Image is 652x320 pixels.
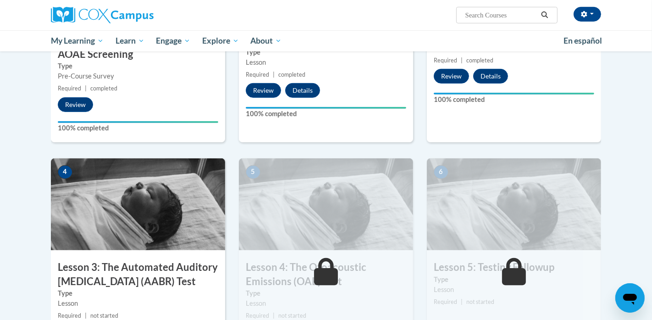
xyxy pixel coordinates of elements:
img: Course Image [51,158,225,250]
div: Lesson [58,298,218,309]
button: Details [285,83,320,98]
a: Learn [110,30,150,51]
span: completed [278,71,305,78]
a: Cox Campus [51,7,225,23]
span: | [85,312,87,319]
span: Required [58,85,81,92]
div: Lesson [246,298,406,309]
div: Lesson [434,285,594,295]
span: Learn [116,35,144,46]
div: Your progress [246,107,406,109]
a: My Learning [45,30,110,51]
span: Engage [156,35,190,46]
div: Pre-Course Survey [58,71,218,81]
label: Type [246,288,406,298]
label: Type [58,61,218,71]
a: Engage [150,30,196,51]
span: Required [434,298,457,305]
h3: Lesson 3: The Automated Auditory [MEDICAL_DATA] (AABR) Test [51,260,225,289]
label: Type [246,47,406,57]
span: completed [90,85,117,92]
span: not started [466,298,494,305]
span: | [273,71,275,78]
span: | [273,312,275,319]
span: not started [278,312,306,319]
a: About [245,30,288,51]
span: not started [90,312,118,319]
span: En español [564,36,602,45]
span: completed [466,57,493,64]
h3: Lesson 4: The Otoacoustic Emissions (OAE) Test [239,260,413,289]
div: Lesson [246,57,406,67]
button: Details [473,69,508,84]
span: 6 [434,165,448,179]
h3: Lesson 5: Testing Followup [427,260,601,275]
label: Type [58,288,218,298]
button: Review [246,83,281,98]
span: My Learning [51,35,104,46]
input: Search Courses [464,10,538,21]
a: En español [558,31,608,51]
button: Search [538,10,552,21]
img: Cox Campus [51,7,154,23]
div: Your progress [58,121,218,123]
a: Explore [196,30,245,51]
label: 100% completed [246,109,406,119]
div: Main menu [37,30,615,51]
span: Required [246,71,269,78]
span: Required [434,57,457,64]
span: Required [246,312,269,319]
span: | [461,57,463,64]
button: Account Settings [574,7,601,22]
img: Course Image [427,158,601,250]
button: Review [434,69,469,84]
div: Your progress [434,93,594,95]
label: 100% completed [58,123,218,133]
span: | [85,85,87,92]
label: 100% completed [434,95,594,105]
img: Course Image [239,158,413,250]
iframe: Button to launch messaging window [615,283,645,313]
span: 4 [58,165,72,179]
label: Type [434,275,594,285]
span: About [250,35,282,46]
span: Required [58,312,81,319]
span: 5 [246,165,260,179]
button: Review [58,97,93,112]
span: | [461,298,463,305]
span: Explore [202,35,239,46]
